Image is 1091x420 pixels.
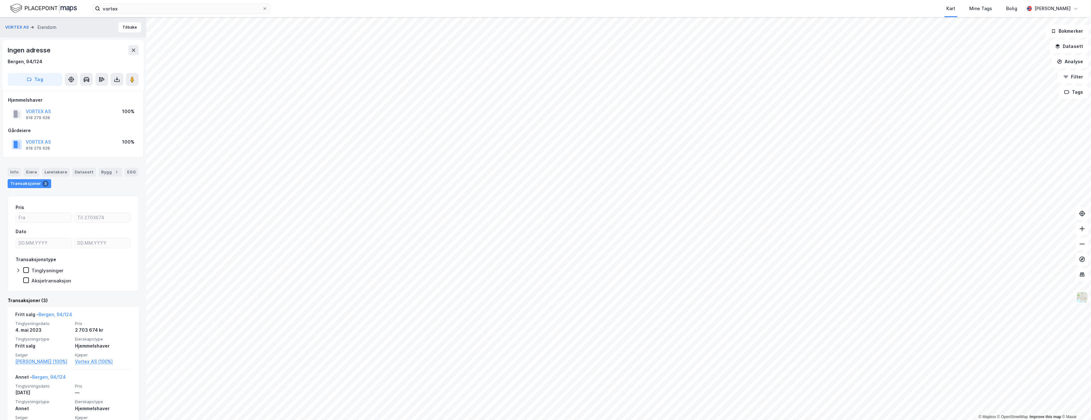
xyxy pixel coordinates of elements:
div: Tinglysninger [31,268,64,274]
div: [PERSON_NAME] [1034,5,1071,12]
button: Bokmerker [1046,25,1088,37]
input: Søk på adresse, matrikkel, gårdeiere, leietakere eller personer [100,4,262,13]
button: VORTEX AS [5,24,30,30]
div: Eiendom [38,24,57,31]
input: DD.MM.YYYY [16,238,72,248]
div: Hjemmelshaver [75,342,131,350]
div: Transaksjonstype [16,256,56,263]
div: Kart [946,5,955,12]
a: Improve this map [1030,415,1061,419]
img: logo.f888ab2527a4732fd821a326f86c7f29.svg [10,3,77,14]
input: Til 2703674 [75,213,130,222]
div: Leietakere [42,168,70,177]
a: Vortex AS (100%) [75,358,131,365]
div: 100% [122,108,134,115]
span: Kjøper [75,352,131,358]
div: — [75,389,131,396]
button: Analyse [1052,55,1088,68]
span: Pris [75,383,131,389]
div: Transaksjoner (3) [8,297,139,304]
div: [DATE] [15,389,71,396]
div: 2 703 674 kr [75,326,131,334]
button: Tag [8,73,62,86]
div: Hjemmelshaver [75,405,131,412]
span: Tinglysningsdato [15,383,71,389]
div: 3 [42,180,49,187]
div: Mine Tags [969,5,992,12]
div: 1 [113,169,120,175]
a: [PERSON_NAME] (100%) [15,358,71,365]
span: Eierskapstype [75,399,131,404]
div: Fritt salg - [15,311,72,321]
button: Datasett [1050,40,1088,53]
span: Eierskapstype [75,336,131,342]
a: Mapbox [978,415,996,419]
div: Aksjetransaksjon [31,278,71,284]
div: Bolig [1006,5,1017,12]
a: Bergen, 94/124 [38,312,72,317]
div: Info [8,168,21,177]
div: Kontrollprogram for chat [1059,390,1091,420]
span: Tinglysningstype [15,336,71,342]
div: Ingen adresse [8,45,51,55]
span: Selger [15,352,71,358]
div: Transaksjoner [8,179,51,188]
div: Fritt salg [15,342,71,350]
div: Datasett [72,168,96,177]
div: 918 279 628 [26,115,50,120]
button: Tilbake [118,22,141,32]
div: Eiere [24,168,39,177]
img: Z [1076,291,1088,303]
button: Tags [1059,86,1088,98]
div: Annet [15,405,71,412]
div: Annet - [15,373,66,383]
div: Dato [16,228,26,235]
span: Tinglysningsdato [15,321,71,326]
div: Hjemmelshaver [8,96,138,104]
div: 918 279 628 [26,146,50,151]
a: Bergen, 94/124 [32,374,66,380]
span: Tinglysningstype [15,399,71,404]
input: Fra [16,213,72,222]
input: DD.MM.YYYY [75,238,130,248]
div: 100% [122,138,134,146]
div: Gårdeiere [8,127,138,134]
div: Pris [16,204,24,211]
button: Filter [1058,71,1088,83]
div: Bergen, 94/124 [8,58,42,65]
span: Pris [75,321,131,326]
div: 4. mai 2023 [15,326,71,334]
a: OpenStreetMap [997,415,1028,419]
div: Bygg [99,168,122,177]
iframe: Chat Widget [1059,390,1091,420]
div: ESG [125,168,138,177]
